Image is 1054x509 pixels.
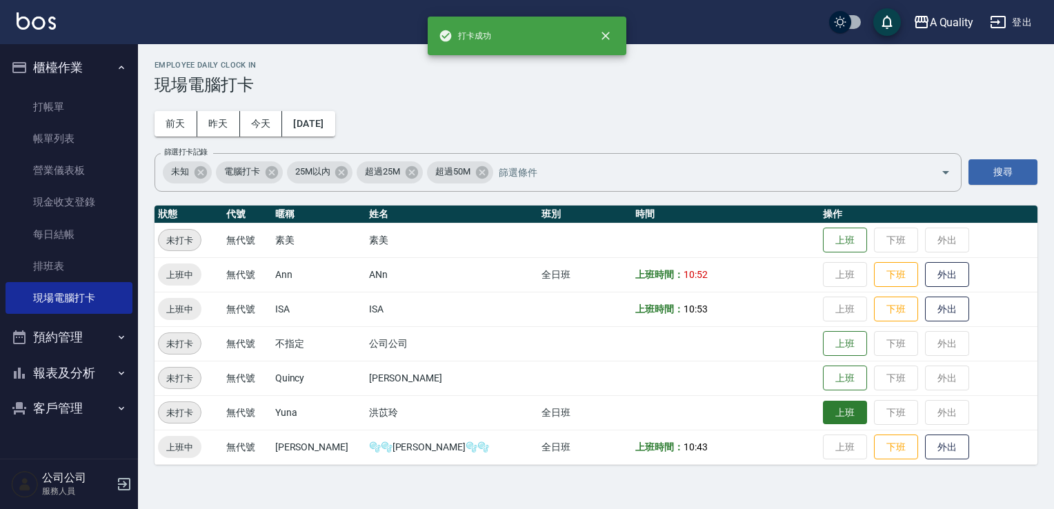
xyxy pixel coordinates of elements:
button: 外出 [925,435,969,460]
span: 未打卡 [159,337,201,351]
button: 客戶管理 [6,390,132,426]
a: 現場電腦打卡 [6,282,132,314]
span: 未打卡 [159,406,201,420]
th: 代號 [223,206,272,223]
a: 帳單列表 [6,123,132,154]
th: 時間 [632,206,819,223]
span: 上班中 [158,302,201,317]
button: 前天 [155,111,197,137]
button: 外出 [925,297,969,322]
span: 10:52 [684,269,708,280]
td: Ann [272,257,366,292]
span: 25M以內 [287,165,339,179]
td: 素美 [272,223,366,257]
button: 上班 [823,401,867,425]
label: 篩選打卡記錄 [164,147,208,157]
span: 超過25M [357,165,408,179]
button: [DATE] [282,111,335,137]
td: 不指定 [272,326,366,361]
div: A Quality [930,14,974,31]
td: 無代號 [223,326,272,361]
button: close [590,21,621,51]
span: 超過50M [427,165,479,179]
span: 未知 [163,165,197,179]
td: 無代號 [223,292,272,326]
span: 打卡成功 [439,29,491,43]
td: 全日班 [538,395,632,430]
input: 篩選條件 [495,160,917,184]
td: ISA [366,292,539,326]
th: 姓名 [366,206,539,223]
button: 預約管理 [6,319,132,355]
button: 登出 [984,10,1037,35]
button: 昨天 [197,111,240,137]
td: 無代號 [223,395,272,430]
button: 下班 [874,435,918,460]
td: 無代號 [223,430,272,464]
b: 上班時間： [635,303,684,315]
button: 下班 [874,297,918,322]
td: Quincy [272,361,366,395]
a: 打帳單 [6,91,132,123]
td: 無代號 [223,223,272,257]
h3: 現場電腦打卡 [155,75,1037,94]
button: 櫃檯作業 [6,50,132,86]
div: 25M以內 [287,161,353,183]
button: save [873,8,901,36]
img: Person [11,470,39,498]
th: 班別 [538,206,632,223]
a: 排班表 [6,250,132,282]
a: 每日結帳 [6,219,132,250]
td: 素美 [366,223,539,257]
td: 公司公司 [366,326,539,361]
button: A Quality [908,8,980,37]
div: 電腦打卡 [216,161,283,183]
p: 服務人員 [42,485,112,497]
td: [PERSON_NAME] [366,361,539,395]
th: 暱稱 [272,206,366,223]
button: Open [935,161,957,183]
a: 營業儀表板 [6,154,132,186]
button: 上班 [823,331,867,357]
td: 全日班 [538,257,632,292]
b: 上班時間： [635,269,684,280]
button: 外出 [925,262,969,288]
td: Yuna [272,395,366,430]
span: 上班中 [158,440,201,455]
button: 今天 [240,111,283,137]
td: 洪苡玲 [366,395,539,430]
span: 未打卡 [159,233,201,248]
b: 上班時間： [635,441,684,452]
div: 未知 [163,161,212,183]
span: 10:53 [684,303,708,315]
img: Logo [17,12,56,30]
h2: Employee Daily Clock In [155,61,1037,70]
span: 10:43 [684,441,708,452]
button: 下班 [874,262,918,288]
td: 全日班 [538,430,632,464]
span: 上班中 [158,268,201,282]
h5: 公司公司 [42,471,112,485]
td: [PERSON_NAME] [272,430,366,464]
th: 狀態 [155,206,223,223]
td: 無代號 [223,257,272,292]
button: 上班 [823,366,867,391]
span: 電腦打卡 [216,165,268,179]
td: 🫧🫧[PERSON_NAME]🫧🫧 [366,430,539,464]
th: 操作 [819,206,1037,223]
td: ISA [272,292,366,326]
button: 上班 [823,228,867,253]
td: ANn [366,257,539,292]
div: 超過50M [427,161,493,183]
a: 現金收支登錄 [6,186,132,218]
button: 搜尋 [968,159,1037,185]
span: 未打卡 [159,371,201,386]
button: 報表及分析 [6,355,132,391]
td: 無代號 [223,361,272,395]
div: 超過25M [357,161,423,183]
